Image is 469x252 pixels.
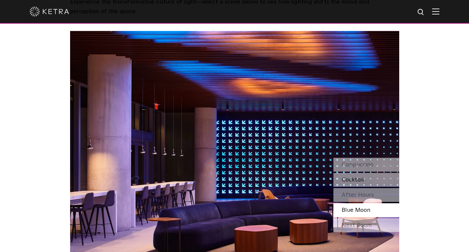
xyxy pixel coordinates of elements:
span: Cappuccino [342,162,374,168]
img: Hamburger%20Nav.svg [432,8,439,14]
span: After Hours [342,192,374,198]
span: Cocktail [342,177,364,183]
img: search icon [417,8,425,16]
span: Blue Moon [342,207,370,213]
img: ketra-logo-2019-white [30,7,69,16]
div: Next Room [333,218,399,232]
